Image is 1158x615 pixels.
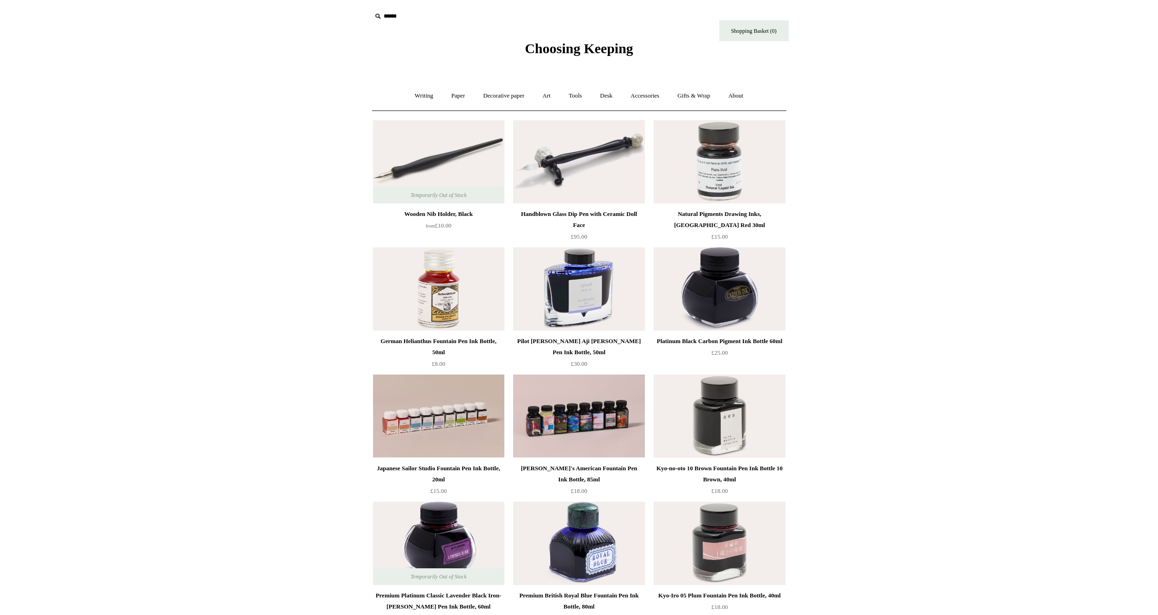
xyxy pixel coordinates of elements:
[515,336,642,358] div: Pilot [PERSON_NAME] Aji [PERSON_NAME] Pen Ink Bottle, 50ml
[654,375,785,458] a: Kyo-no-oto 10 Brown Fountain Pen Ink Bottle 10 Brown, 40ml Kyo-no-oto 10 Brown Fountain Pen Ink B...
[571,233,588,240] span: £95.00
[373,502,504,585] img: Premium Platinum Classic Lavender Black Iron-Gall Fountain Pen Ink Bottle, 60ml
[654,209,785,246] a: Natural Pigments Drawing Inks, [GEOGRAPHIC_DATA] Red 30ml £15.00
[525,48,633,55] a: Choosing Keeping
[375,209,502,220] div: Wooden Nib Holder, Black
[513,375,644,458] a: Noodler's American Fountain Pen Ink Bottle, 85ml Noodler's American Fountain Pen Ink Bottle, 85ml
[513,247,644,331] img: Pilot Iro Shizuku Aji Sai Fountain Pen Ink Bottle, 50ml
[373,120,504,203] img: Wooden Nib Holder, Black
[432,360,445,367] span: £8.00
[656,209,783,231] div: Natural Pigments Drawing Inks, [GEOGRAPHIC_DATA] Red 30ml
[373,247,504,331] a: German Helianthus Fountain Pen Ink Bottle, 50ml German Helianthus Fountain Pen Ink Bottle, 50ml
[475,84,533,108] a: Decorative paper
[515,463,642,485] div: [PERSON_NAME]'s American Fountain Pen Ink Bottle, 85ml
[375,590,502,612] div: Premium Platinum Classic Lavender Black Iron-[PERSON_NAME] Pen Ink Bottle, 60ml
[401,568,476,585] span: Temporarily Out of Stock
[513,502,644,585] a: Premium British Royal Blue Fountain Pen Ink Bottle, 80ml Premium British Royal Blue Fountain Pen ...
[711,487,728,494] span: £18.00
[513,120,644,203] img: Handblown Glass Dip Pen with Ceramic Doll Face
[654,120,785,203] img: Natural Pigments Drawing Inks, Paris Red 30ml
[656,336,783,347] div: Platinum Black Carbon Pigment Ink Bottle 60ml
[654,463,785,501] a: Kyo-no-oto 10 Brown Fountain Pen Ink Bottle 10 Brown, 40ml £18.00
[654,502,785,585] a: Kyo-Iro 05 Plum Fountain Pen Ink Bottle, 40ml Kyo-Iro 05 Plum Fountain Pen Ink Bottle, 40ml
[401,187,476,203] span: Temporarily Out of Stock
[711,603,728,610] span: £18.00
[373,209,504,246] a: Wooden Nib Holder, Black from£10.00
[656,463,783,485] div: Kyo-no-oto 10 Brown Fountain Pen Ink Bottle 10 Brown, 40ml
[513,375,644,458] img: Noodler's American Fountain Pen Ink Bottle, 85ml
[654,247,785,331] img: Platinum Black Carbon Pigment Ink Bottle 60ml
[654,120,785,203] a: Natural Pigments Drawing Inks, Paris Red 30ml Natural Pigments Drawing Inks, Paris Red 30ml
[406,84,441,108] a: Writing
[513,247,644,331] a: Pilot Iro Shizuku Aji Sai Fountain Pen Ink Bottle, 50ml Pilot Iro Shizuku Aji Sai Fountain Pen In...
[373,247,504,331] img: German Helianthus Fountain Pen Ink Bottle, 50ml
[622,84,668,108] a: Accessories
[375,463,502,485] div: Japanese Sailor Studio Fountain Pen Ink Bottle, 20ml
[426,222,452,229] span: £10.00
[430,487,447,494] span: £15.00
[534,84,559,108] a: Art
[571,360,588,367] span: £30.00
[515,209,642,231] div: Handblown Glass Dip Pen with Ceramic Doll Face
[373,463,504,501] a: Japanese Sailor Studio Fountain Pen Ink Bottle, 20ml £15.00
[571,487,588,494] span: £18.00
[513,502,644,585] img: Premium British Royal Blue Fountain Pen Ink Bottle, 80ml
[711,349,728,356] span: £25.00
[711,233,728,240] span: £15.00
[513,336,644,374] a: Pilot [PERSON_NAME] Aji [PERSON_NAME] Pen Ink Bottle, 50ml £30.00
[560,84,590,108] a: Tools
[719,20,789,41] a: Shopping Basket (0)
[373,120,504,203] a: Wooden Nib Holder, Black Wooden Nib Holder, Black Temporarily Out of Stock
[426,223,435,228] span: from
[654,247,785,331] a: Platinum Black Carbon Pigment Ink Bottle 60ml Platinum Black Carbon Pigment Ink Bottle 60ml
[513,209,644,246] a: Handblown Glass Dip Pen with Ceramic Doll Face £95.00
[515,590,642,612] div: Premium British Royal Blue Fountain Pen Ink Bottle, 80ml
[373,336,504,374] a: German Helianthus Fountain Pen Ink Bottle, 50ml £8.00
[443,84,473,108] a: Paper
[373,502,504,585] a: Premium Platinum Classic Lavender Black Iron-Gall Fountain Pen Ink Bottle, 60ml Premium Platinum ...
[373,375,504,458] a: Japanese Sailor Studio Fountain Pen Ink Bottle, 20ml Japanese Sailor Studio Fountain Pen Ink Bott...
[525,41,633,56] span: Choosing Keeping
[654,502,785,585] img: Kyo-Iro 05 Plum Fountain Pen Ink Bottle, 40ml
[375,336,502,358] div: German Helianthus Fountain Pen Ink Bottle, 50ml
[654,336,785,374] a: Platinum Black Carbon Pigment Ink Bottle 60ml £25.00
[656,590,783,601] div: Kyo-Iro 05 Plum Fountain Pen Ink Bottle, 40ml
[592,84,621,108] a: Desk
[513,463,644,501] a: [PERSON_NAME]'s American Fountain Pen Ink Bottle, 85ml £18.00
[373,375,504,458] img: Japanese Sailor Studio Fountain Pen Ink Bottle, 20ml
[720,84,752,108] a: About
[513,120,644,203] a: Handblown Glass Dip Pen with Ceramic Doll Face Handblown Glass Dip Pen with Ceramic Doll Face
[669,84,718,108] a: Gifts & Wrap
[654,375,785,458] img: Kyo-no-oto 10 Brown Fountain Pen Ink Bottle 10 Brown, 40ml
